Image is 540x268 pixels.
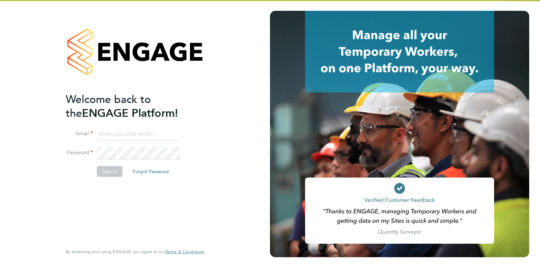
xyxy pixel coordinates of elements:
h2: ENGAGE Platform! [66,92,197,120]
button: Sign In [97,166,123,177]
label: Email [66,130,93,137]
span: By accessing and using ENGAGE you agree to our [66,249,204,254]
a: Terms & Conditions [165,249,204,254]
span: Welcome back to the [66,93,151,120]
button: Forgot Password [127,166,174,177]
input: Enter your work email... [97,128,180,140]
label: Password [66,149,93,156]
